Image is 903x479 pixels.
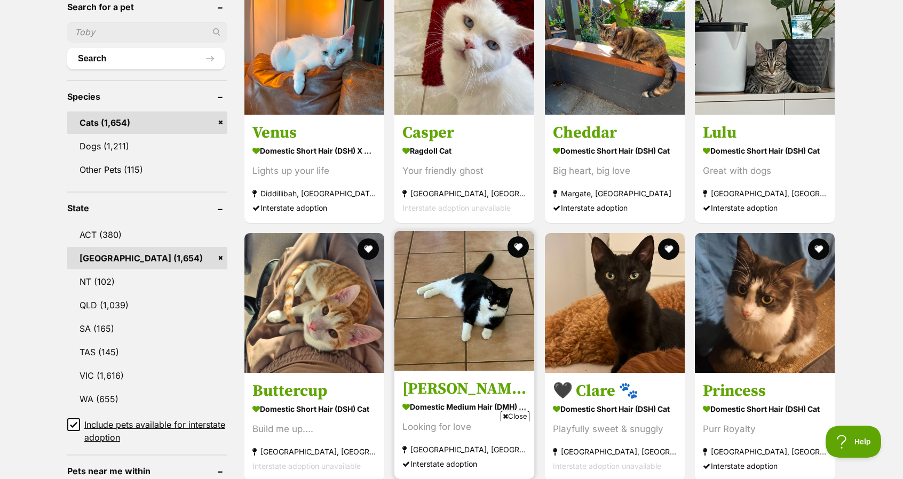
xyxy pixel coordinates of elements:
[252,421,376,436] div: Build me up....
[553,164,677,178] div: Big heart, big love
[402,378,526,398] h3: [PERSON_NAME]
[67,388,227,410] a: WA (655)
[84,418,227,444] span: Include pets available for interstate adoption
[508,236,529,258] button: favourite
[252,380,376,401] h3: Buttercup
[553,380,677,401] h3: 🖤 Clare 🐾
[553,461,661,470] span: Interstate adoption unavailable
[67,158,227,181] a: Other Pets (115)
[658,238,679,260] button: favourite
[703,444,827,458] strong: [GEOGRAPHIC_DATA], [GEOGRAPHIC_DATA]
[67,341,227,363] a: TAS (145)
[703,458,827,473] div: Interstate adoption
[402,143,526,158] strong: Ragdoll Cat
[402,123,526,143] h3: Casper
[67,135,227,157] a: Dogs (1,211)
[67,22,227,42] input: Toby
[545,115,685,223] a: Cheddar Domestic Short Hair (DSH) Cat Big heart, big love Margate, [GEOGRAPHIC_DATA] Interstate a...
[553,444,677,458] strong: [GEOGRAPHIC_DATA], [GEOGRAPHIC_DATA]
[358,238,379,260] button: favourite
[252,164,376,178] div: Lights up your life
[703,186,827,201] strong: [GEOGRAPHIC_DATA], [GEOGRAPHIC_DATA]
[67,223,227,246] a: ACT (380)
[703,143,827,158] strong: Domestic Short Hair (DSH) Cat
[402,186,526,201] strong: [GEOGRAPHIC_DATA], [GEOGRAPHIC_DATA]
[703,401,827,416] strong: Domestic Short Hair (DSH) Cat
[703,421,827,436] div: Purr Royalty
[67,418,227,444] a: Include pets available for interstate adoption
[67,48,225,69] button: Search
[67,92,227,101] header: Species
[252,444,376,458] strong: [GEOGRAPHIC_DATA], [GEOGRAPHIC_DATA]
[553,186,677,201] strong: Margate, [GEOGRAPHIC_DATA]
[402,203,511,212] span: Interstate adoption unavailable
[67,2,227,12] header: Search for a pet
[67,364,227,387] a: VIC (1,616)
[67,203,227,213] header: State
[252,401,376,416] strong: Domestic Short Hair (DSH) Cat
[67,294,227,316] a: QLD (1,039)
[394,115,534,223] a: Casper Ragdoll Cat Your friendly ghost [GEOGRAPHIC_DATA], [GEOGRAPHIC_DATA] Interstate adoption u...
[703,201,827,215] div: Interstate adoption
[695,233,835,373] img: Princess - Domestic Short Hair (DSH) Cat
[244,115,384,223] a: Venus Domestic Short Hair (DSH) x Oriental Shorthair Cat Lights up your life Diddillibah, [GEOGRA...
[394,231,534,371] img: Ozzie - Domestic Medium Hair (DMH) Cat
[67,247,227,269] a: [GEOGRAPHIC_DATA] (1,654)
[252,461,361,470] span: Interstate adoption unavailable
[695,115,835,223] a: Lulu Domestic Short Hair (DSH) Cat Great with dogs [GEOGRAPHIC_DATA], [GEOGRAPHIC_DATA] Interstat...
[402,164,526,178] div: Your friendly ghost
[252,143,376,158] strong: Domestic Short Hair (DSH) x Oriental Shorthair Cat
[545,233,685,373] img: 🖤 Clare 🐾 - Domestic Short Hair (DSH) Cat
[257,426,646,474] iframe: Advertisement
[553,421,677,436] div: Playfully sweet & snuggly
[402,419,526,434] div: Looking for love
[244,233,384,373] img: Buttercup - Domestic Short Hair (DSH) Cat
[826,426,882,458] iframe: Help Scout Beacon - Open
[553,143,677,158] strong: Domestic Short Hair (DSH) Cat
[67,111,227,134] a: Cats (1,654)
[252,201,376,215] div: Interstate adoption
[703,123,827,143] h3: Lulu
[402,398,526,414] strong: Domestic Medium Hair (DMH) Cat
[67,317,227,340] a: SA (165)
[703,164,827,178] div: Great with dogs
[501,411,529,421] span: Close
[553,123,677,143] h3: Cheddar
[553,201,677,215] div: Interstate adoption
[252,123,376,143] h3: Venus
[252,186,376,201] strong: Diddillibah, [GEOGRAPHIC_DATA]
[67,466,227,476] header: Pets near me within
[808,238,829,260] button: favourite
[67,270,227,293] a: NT (102)
[703,380,827,401] h3: Princess
[553,401,677,416] strong: Domestic Short Hair (DSH) Cat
